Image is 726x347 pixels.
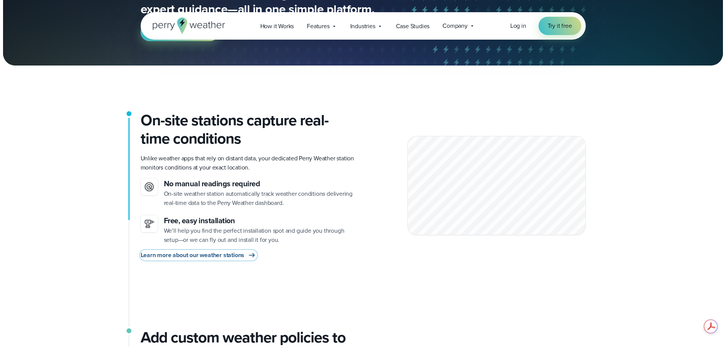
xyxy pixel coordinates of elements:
[307,22,329,31] span: Features
[260,22,294,31] span: How it Works
[254,18,301,34] a: How it Works
[164,215,357,226] h3: Free, easy installation
[164,226,357,245] p: We’ll help you find the perfect installation spot and guide you through setup—or we can fly out a...
[141,251,245,260] span: Learn more about our weather stations
[141,251,257,260] a: Learn more about our weather stations
[141,111,357,148] h2: On-site stations capture real-time conditions
[538,17,581,35] a: Try it free
[350,22,375,31] span: Industries
[164,178,357,189] h3: No manual readings required
[164,189,357,208] p: On-site weather station automatically track weather conditions delivering real-time data to the P...
[510,21,526,30] a: Log in
[396,22,430,31] span: Case Studies
[442,21,468,30] span: Company
[389,18,436,34] a: Case Studies
[548,21,572,30] span: Try it free
[141,154,357,172] p: Unlike weather apps that rely on distant data, your dedicated Perry Weather station monitors cond...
